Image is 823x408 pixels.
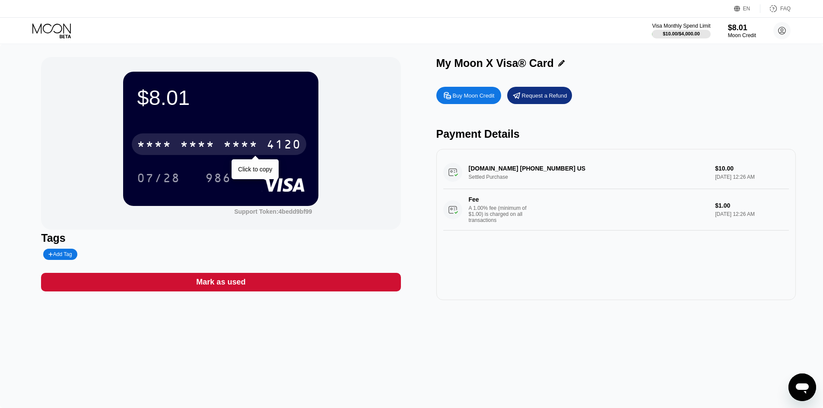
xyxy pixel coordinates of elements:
[469,196,529,203] div: Fee
[788,373,816,401] iframe: Button to launch messaging window
[43,249,77,260] div: Add Tag
[663,31,700,36] div: $10.00 / $4,000.00
[199,167,238,189] div: 986
[780,6,791,12] div: FAQ
[728,23,756,32] div: $8.01
[453,92,495,99] div: Buy Moon Credit
[205,172,231,186] div: 986
[137,85,305,110] div: $8.01
[443,189,789,231] div: FeeA 1.00% fee (minimum of $1.00) is charged on all transactions$1.00[DATE] 12:26 AM
[48,251,72,257] div: Add Tag
[728,23,756,38] div: $8.01Moon Credit
[234,208,312,215] div: Support Token: 4bedd9bf99
[436,128,796,140] div: Payment Details
[652,23,710,29] div: Visa Monthly Spend Limit
[715,202,788,209] div: $1.00
[652,23,710,38] div: Visa Monthly Spend Limit$10.00/$4,000.00
[130,167,187,189] div: 07/28
[436,57,554,70] div: My Moon X Visa® Card
[507,87,572,104] div: Request a Refund
[743,6,750,12] div: EN
[196,277,245,287] div: Mark as used
[41,232,400,244] div: Tags
[238,166,272,173] div: Click to copy
[715,211,788,217] div: [DATE] 12:26 AM
[137,172,180,186] div: 07/28
[436,87,501,104] div: Buy Moon Credit
[734,4,760,13] div: EN
[760,4,791,13] div: FAQ
[267,139,301,152] div: 4120
[234,208,312,215] div: Support Token:4bedd9bf99
[41,273,400,291] div: Mark as used
[728,32,756,38] div: Moon Credit
[469,205,534,223] div: A 1.00% fee (minimum of $1.00) is charged on all transactions
[522,92,567,99] div: Request a Refund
